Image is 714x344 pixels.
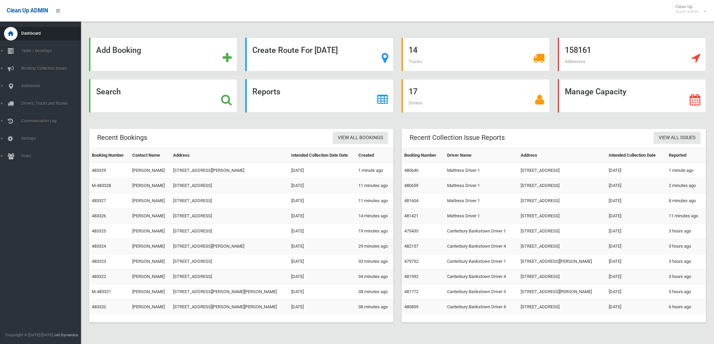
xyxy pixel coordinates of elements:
strong: Jet Dynamics [54,333,78,337]
td: 34 minutes ago [356,269,393,284]
a: Manage Capacity [558,79,706,113]
td: [DATE] [606,239,666,254]
td: 3 hours ago [666,269,706,284]
th: Address [170,148,289,163]
span: Clean Up ADMIN [7,7,48,14]
td: [DATE] [289,224,356,239]
td: Mattress Driver 1 [444,163,518,178]
td: [STREET_ADDRESS] [170,224,289,239]
a: 17 Drivers [402,79,550,113]
a: M-483321 [92,289,111,294]
td: [DATE] [606,269,666,284]
td: Mattress Driver 1 [444,209,518,224]
td: 1 minute ago [666,163,706,178]
strong: Search [96,87,121,96]
a: 479732 [404,259,418,264]
th: Intended Collection Date Date [289,148,356,163]
td: [DATE] [606,254,666,269]
td: 1 minute ago [356,163,393,178]
td: [DATE] [606,224,666,239]
a: Create Route For [DATE] [245,38,393,71]
th: Address [518,148,606,163]
td: [DATE] [289,209,356,224]
td: [DATE] [289,163,356,178]
strong: 14 [409,45,417,55]
td: 2 minutes ago [666,178,706,193]
a: 483324 [92,244,106,249]
td: 38 minutes ago [356,300,393,315]
td: 8 minutes ago [666,193,706,209]
td: [PERSON_NAME] [130,224,170,239]
td: Mattress Driver 1 [444,178,518,193]
strong: 17 [409,87,417,96]
strong: 158161 [565,45,591,55]
a: 158161 Addresses [558,38,706,71]
span: Addresses [565,59,585,64]
a: 481604 [404,198,418,203]
td: [STREET_ADDRESS][PERSON_NAME][PERSON_NAME] [170,284,289,300]
td: 3 hours ago [666,224,706,239]
td: [STREET_ADDRESS] [170,209,289,224]
a: 482157 [404,244,418,249]
td: Mattress Driver 1 [444,193,518,209]
td: [DATE] [289,284,356,300]
a: 483320 [92,304,106,309]
td: [STREET_ADDRESS] [518,209,606,224]
strong: Reports [252,87,280,96]
td: [PERSON_NAME] [130,163,170,178]
td: Canterbury Bankstown Driver 4 [444,269,518,284]
td: 3 hours ago [666,254,706,269]
a: 483329 [92,168,106,173]
td: [PERSON_NAME] [130,209,170,224]
strong: Create Route For [DATE] [252,45,338,55]
td: 19 minutes ago [356,224,393,239]
td: [PERSON_NAME] [130,254,170,269]
span: Users [19,154,87,158]
span: Drivers [409,100,422,105]
td: Canterbury Bankstown Driver 1 [444,254,518,269]
small: Super Admin [676,9,699,14]
a: 483327 [92,198,106,203]
a: 480859 [404,304,418,309]
a: 483326 [92,213,106,218]
th: Booking Number [402,148,444,163]
td: [DATE] [606,178,666,193]
td: Canterbury Bankstown Driver 3 [444,284,518,300]
td: Canterbury Bankstown Driver 4 [444,239,518,254]
td: [DATE] [606,284,666,300]
td: [STREET_ADDRESS] [170,178,289,193]
th: Booking Number [89,148,130,163]
th: Contact Name [130,148,170,163]
strong: Manage Capacity [565,87,626,96]
td: 33 minutes ago [356,254,393,269]
td: [STREET_ADDRESS] [170,193,289,209]
td: [STREET_ADDRESS][PERSON_NAME] [170,163,289,178]
a: M-483328 [92,183,111,188]
td: 5 hours ago [666,284,706,300]
td: [DATE] [289,254,356,269]
a: 483325 [92,228,106,233]
td: 11 minutes ago [356,193,393,209]
td: [STREET_ADDRESS] [518,239,606,254]
td: 11 minutes ago [356,178,393,193]
span: Tasks / Bookings [19,49,87,53]
td: [PERSON_NAME] [130,300,170,315]
td: Canterbury Bankstown Driver 1 [444,224,518,239]
td: [STREET_ADDRESS] [518,300,606,315]
span: Booking Collection Issues [19,66,87,71]
span: Drivers, Trucks and Routes [19,101,87,106]
span: Clean Up [672,4,706,14]
td: [PERSON_NAME] [130,239,170,254]
a: 481592 [404,274,418,279]
td: [PERSON_NAME] [130,178,170,193]
td: [DATE] [289,300,356,315]
td: [PERSON_NAME] [130,269,170,284]
td: [DATE] [606,193,666,209]
td: [STREET_ADDRESS][PERSON_NAME] [170,239,289,254]
th: Intended Collection Date [606,148,666,163]
td: [STREET_ADDRESS] [518,224,606,239]
a: 480659 [404,183,418,188]
a: 475435 [404,228,418,233]
td: [DATE] [289,193,356,209]
span: Addresses [19,84,87,88]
